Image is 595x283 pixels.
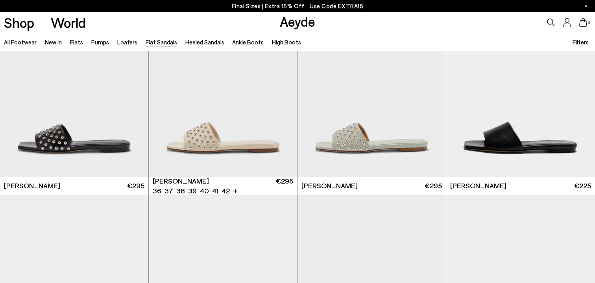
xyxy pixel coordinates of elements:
[232,1,364,11] p: Final Sizes | Extra 15% Off
[573,39,589,46] span: Filters
[45,39,62,46] a: New In
[222,186,230,196] li: 42
[310,2,363,9] span: Navigate to /collections/ss25-final-sizes
[301,181,358,191] span: [PERSON_NAME]
[297,177,446,195] a: [PERSON_NAME] €295
[232,39,264,46] a: Ankle Boots
[233,185,237,196] li: +
[200,186,209,196] li: 40
[51,16,86,29] a: World
[280,13,315,29] a: Aeyde
[587,20,591,25] span: 0
[91,39,109,46] a: Pumps
[153,176,209,186] span: [PERSON_NAME]
[188,186,197,196] li: 39
[176,186,185,196] li: 38
[446,177,595,195] a: [PERSON_NAME] €225
[425,181,442,191] span: €295
[450,181,506,191] span: [PERSON_NAME]
[4,181,60,191] span: [PERSON_NAME]
[146,39,177,46] a: Flat Sandals
[127,181,144,191] span: €295
[164,186,173,196] li: 37
[185,39,224,46] a: Heeled Sandals
[4,39,37,46] a: All Footwear
[272,39,301,46] a: High Boots
[70,39,83,46] a: Flats
[153,186,227,196] ul: variant
[579,18,587,27] a: 0
[117,39,137,46] a: Loafers
[574,181,591,191] span: €225
[212,186,218,196] li: 41
[153,186,161,196] li: 36
[149,177,297,195] a: [PERSON_NAME] 36 37 38 39 40 41 42 + €295
[276,176,293,196] span: €295
[4,16,34,29] a: Shop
